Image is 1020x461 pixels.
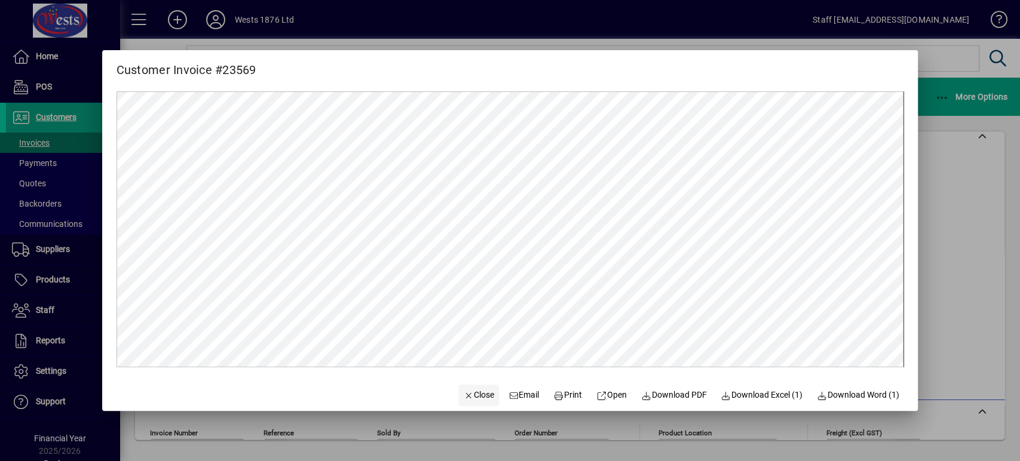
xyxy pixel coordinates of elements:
button: Download Word (1) [812,385,904,406]
span: Close [463,389,494,401]
span: Download Word (1) [817,389,899,401]
button: Print [549,385,587,406]
a: Open [592,385,632,406]
span: Download PDF [641,389,707,401]
span: Email [509,389,540,401]
span: Print [554,389,583,401]
span: Open [596,389,627,401]
h2: Customer Invoice #23569 [102,50,271,79]
button: Email [504,385,544,406]
a: Download PDF [636,385,712,406]
button: Download Excel (1) [716,385,807,406]
button: Close [458,385,499,406]
span: Download Excel (1) [721,389,802,401]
